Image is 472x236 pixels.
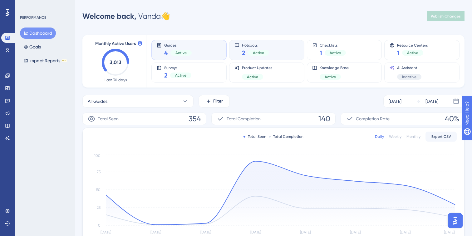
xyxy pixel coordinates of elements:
[247,74,258,79] span: Active
[389,98,401,105] div: [DATE]
[164,48,168,57] span: 4
[98,223,101,228] tspan: 0
[356,115,390,123] span: Completion Rate
[250,230,261,234] tspan: [DATE]
[95,40,136,48] span: Monthly Active Users
[402,74,416,79] span: Inactive
[164,43,192,47] span: Guides
[242,43,269,47] span: Hotspots
[20,55,71,66] button: Impact ReportsBETA
[82,11,170,21] div: Vanda 👋
[227,115,261,123] span: Total Completion
[200,230,211,234] tspan: [DATE]
[164,65,191,70] span: Surveys
[243,134,266,139] div: Total Seen
[175,73,186,78] span: Active
[199,95,230,108] button: Filter
[20,41,45,53] button: Goals
[242,65,272,70] span: Product Updates
[445,114,459,124] span: 40%
[400,230,411,234] tspan: [DATE]
[94,153,101,158] tspan: 100
[427,11,465,21] button: Publish Changes
[164,71,168,80] span: 2
[375,134,384,139] div: Daily
[15,2,39,9] span: Need Help?
[61,59,67,62] div: BETA
[397,43,428,47] span: Resource Centers
[253,50,264,55] span: Active
[242,48,245,57] span: 2
[88,98,107,105] span: All Guides
[101,230,111,234] tspan: [DATE]
[446,211,465,230] iframe: UserGuiding AI Assistant Launcher
[213,98,223,105] span: Filter
[389,134,401,139] div: Weekly
[406,134,420,139] div: Monthly
[444,230,455,234] tspan: [DATE]
[189,114,201,124] span: 354
[98,115,119,123] span: Total Seen
[97,205,101,210] tspan: 25
[425,132,457,142] button: Export CSV
[320,65,349,70] span: Knowledge Base
[325,74,336,79] span: Active
[20,15,46,20] div: PERFORMANCE
[175,50,187,55] span: Active
[82,95,194,108] button: All Guides
[330,50,341,55] span: Active
[397,65,421,70] span: AI Assistant
[320,43,346,47] span: Checklists
[407,50,418,55] span: Active
[269,134,303,139] div: Total Completion
[431,134,451,139] span: Export CSV
[97,170,101,174] tspan: 75
[110,59,121,65] text: 3,013
[20,28,56,39] button: Dashboard
[300,230,311,234] tspan: [DATE]
[350,230,361,234] tspan: [DATE]
[96,188,101,192] tspan: 50
[397,48,400,57] span: 1
[82,12,136,21] span: Welcome back,
[425,98,438,105] div: [DATE]
[150,230,161,234] tspan: [DATE]
[431,14,461,19] span: Publish Changes
[105,78,127,83] span: Last 30 days
[320,48,322,57] span: 1
[318,114,330,124] span: 140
